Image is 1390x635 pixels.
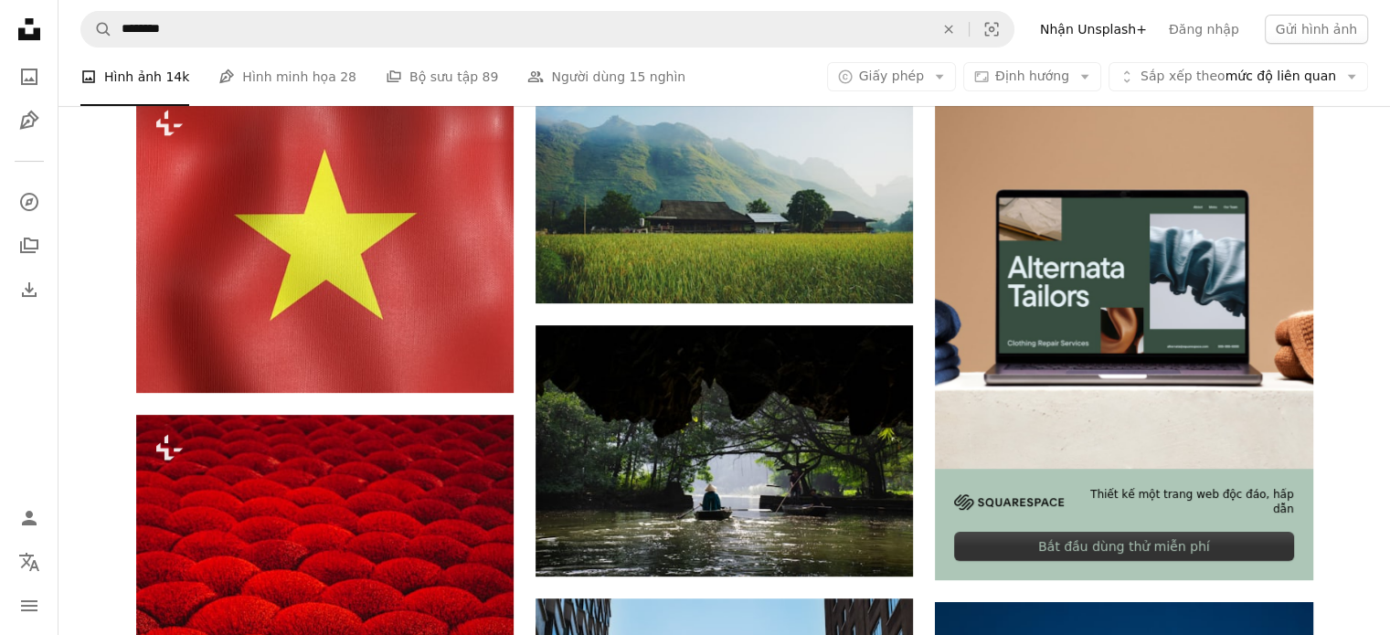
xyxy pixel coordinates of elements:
[483,69,499,84] font: 89
[386,48,498,106] a: Bộ sưu tập 89
[551,69,625,84] font: Người dùng
[11,271,48,308] a: Tải xuống Lịch sử
[218,48,356,106] a: Hình minh họa 28
[1158,15,1250,44] a: Đăng nhập
[536,188,913,205] a: ngôi nhà gỗ màu nâu trên cánh đồng cỏ xanh gần những ngọn núi xanh vào ban ngày
[81,12,112,47] button: Tìm kiếm Unsplash
[11,11,48,51] a: Trang chủ — Unsplash
[11,587,48,624] button: Thực đơn
[1141,69,1226,83] font: Sắp xếp theo
[827,62,956,91] button: Giấy phép
[1090,488,1293,516] font: Thiết kế một trang web độc đáo, hấp dẫn
[1029,15,1158,44] a: Nhận Unsplash+
[629,69,685,84] font: 15 nghìn
[80,11,1014,48] form: Tìm hình ảnh trên toàn trang web
[242,69,335,84] font: Hình minh họa
[11,184,48,220] a: Khám phá
[136,233,514,249] a: lá cờ Việt Nam đang tung bay trong gió
[409,69,478,84] font: Bộ sưu tập
[11,58,48,95] a: Hình ảnh
[11,500,48,536] a: Đăng nhập / Đăng ký
[136,90,514,393] img: lá cờ Việt Nam đang tung bay trong gió
[1226,69,1337,83] font: mức độ liên quan
[954,494,1064,510] img: file-1705255347840-230a6ab5bca9image
[935,90,1312,580] a: Thiết kế một trang web độc đáo, hấp dẫnBắt đầu dùng thử miễn phí
[11,228,48,264] a: Bộ sưu tập
[11,102,48,139] a: Hình minh họa
[859,69,924,83] font: Giấy phép
[928,12,969,47] button: Thông thoáng
[1040,22,1147,37] font: Nhận Unsplash+
[536,442,913,459] a: người ngồi trên thuyền được bao quanh bởi cây cối
[536,325,913,577] img: người ngồi trên thuyền được bao quanh bởi cây cối
[536,90,913,302] img: ngôi nhà gỗ màu nâu trên cánh đồng cỏ xanh gần những ngọn núi xanh vào ban ngày
[1038,539,1210,554] font: Bắt đầu dùng thử miễn phí
[1265,15,1368,44] button: Gửi hình ảnh
[1169,22,1239,37] font: Đăng nhập
[963,62,1101,91] button: Định hướng
[970,12,1013,47] button: Tìm kiếm trực quan
[995,69,1069,83] font: Định hướng
[340,69,356,84] font: 28
[11,544,48,580] button: Ngôn ngữ
[1109,62,1368,91] button: Sắp xếp theomức độ liên quan
[935,90,1312,468] img: file-1707885205802-88dd96a21c72image
[527,48,685,106] a: Người dùng 15 nghìn
[1276,22,1357,37] font: Gửi hình ảnh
